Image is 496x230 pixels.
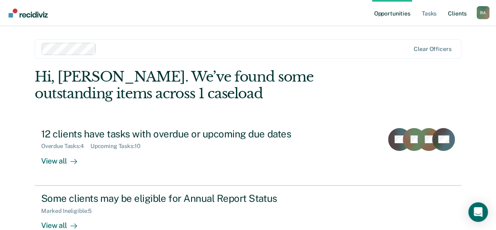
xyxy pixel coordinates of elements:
img: Recidiviz [9,9,48,18]
div: View all [41,150,87,166]
div: Open Intercom Messenger [468,202,488,222]
a: 12 clients have tasks with overdue or upcoming due datesOverdue Tasks:4Upcoming Tasks:10View all [35,122,461,186]
div: Hi, [PERSON_NAME]. We’ve found some outstanding items across 1 caseload [35,69,376,102]
div: Some clients may be eligible for Annual Report Status [41,192,327,204]
div: Upcoming Tasks : 10 [90,143,147,150]
div: View all [41,214,87,230]
div: Clear officers [414,46,451,53]
div: Marked Ineligible : 5 [41,208,98,215]
div: 12 clients have tasks with overdue or upcoming due dates [41,128,327,140]
div: Overdue Tasks : 4 [41,143,90,150]
button: Profile dropdown button [476,6,489,19]
div: R A [476,6,489,19]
